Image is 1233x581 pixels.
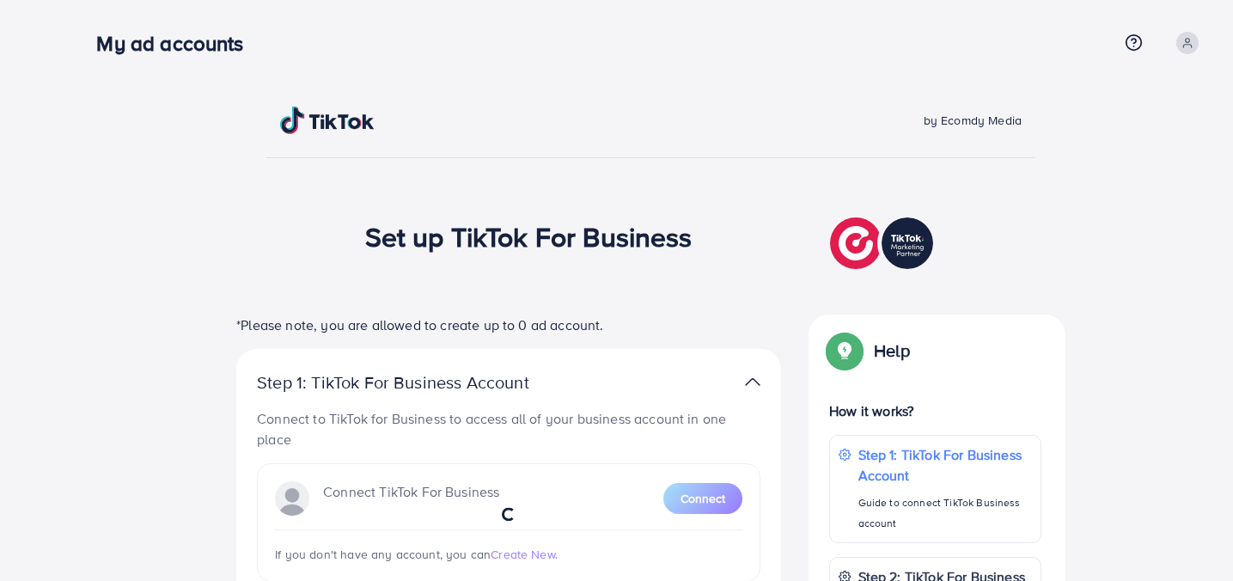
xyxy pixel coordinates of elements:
[257,372,583,393] p: Step 1: TikTok For Business Account
[96,31,257,56] h3: My ad accounts
[236,315,781,335] p: *Please note, you are allowed to create up to 0 ad account.
[924,112,1022,129] span: by Ecomdy Media
[858,444,1032,486] p: Step 1: TikTok For Business Account
[874,340,910,361] p: Help
[280,107,375,134] img: TikTok
[830,213,937,273] img: TikTok partner
[858,492,1032,534] p: Guide to connect TikTok Business account
[829,335,860,366] img: Popup guide
[745,370,760,394] img: TikTok partner
[365,220,693,253] h1: Set up TikTok For Business
[829,401,1041,421] p: How it works?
